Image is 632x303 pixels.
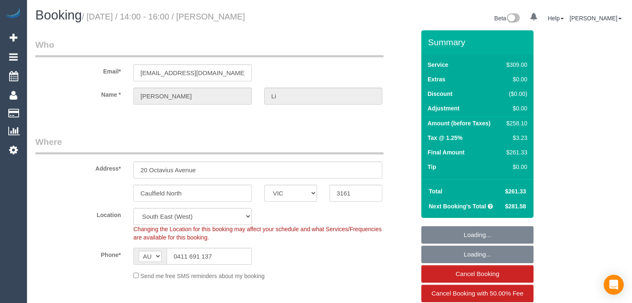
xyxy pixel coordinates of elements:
span: $261.33 [505,188,526,195]
a: Help [548,15,564,22]
div: $258.10 [503,119,527,127]
input: Post Code* [330,185,382,202]
div: $0.00 [503,163,527,171]
span: Send me free SMS reminders about my booking [140,273,265,279]
label: Email* [29,64,127,76]
a: Cancel Booking [421,265,534,283]
input: First Name* [133,88,252,105]
label: Amount (before Taxes) [428,119,490,127]
div: $261.33 [503,148,527,156]
small: / [DATE] / 14:00 - 16:00 / [PERSON_NAME] [82,12,245,21]
input: Email* [133,64,252,81]
legend: Who [35,39,384,57]
span: Cancel Booking with 50.00% Fee [432,290,524,297]
div: $0.00 [503,75,527,83]
legend: Where [35,136,384,154]
label: Final Amount [428,148,465,156]
label: Phone* [29,248,127,259]
label: Adjustment [428,104,460,112]
div: $3.23 [503,134,527,142]
div: Open Intercom Messenger [604,275,624,295]
span: Changing the Location for this booking may affect your schedule and what Services/Frequencies are... [133,226,381,241]
label: Address* [29,161,127,173]
label: Location [29,208,127,219]
a: Cancel Booking with 50.00% Fee [421,285,534,302]
span: $281.58 [505,203,526,210]
input: Suburb* [133,185,252,202]
div: $309.00 [503,61,527,69]
strong: Next Booking's Total [429,203,486,210]
a: [PERSON_NAME] [570,15,622,22]
a: Beta [494,15,520,22]
strong: Total [429,188,442,195]
label: Tip [428,163,436,171]
img: Automaid Logo [5,8,22,20]
img: New interface [506,13,520,24]
label: Tax @ 1.25% [428,134,462,142]
label: Discount [428,90,452,98]
label: Name * [29,88,127,99]
div: $0.00 [503,104,527,112]
input: Last Name* [264,88,383,105]
span: Booking [35,8,82,22]
input: Phone* [167,248,252,265]
h3: Summary [428,37,529,47]
div: ($0.00) [503,90,527,98]
label: Extras [428,75,445,83]
label: Service [428,61,448,69]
